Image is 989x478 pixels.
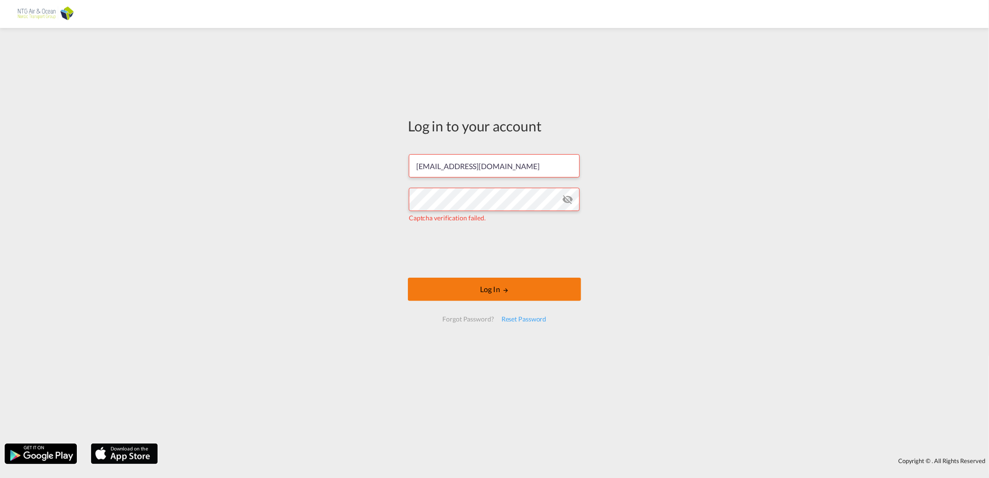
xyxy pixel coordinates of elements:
[498,311,550,328] div: Reset Password
[408,116,581,136] div: Log in to your account
[408,278,581,301] button: LOGIN
[163,453,989,469] div: Copyright © . All Rights Reserved
[562,194,573,205] md-icon: icon-eye-off
[90,443,159,465] img: apple.png
[14,4,77,25] img: 3755d540b01311ec8f4e635e801fad27.png
[409,214,486,222] span: Captcha verification failed.
[424,232,565,268] iframe: reCAPTCHA
[409,154,580,178] input: Enter email/phone number
[439,311,497,328] div: Forgot Password?
[4,443,78,465] img: google.png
